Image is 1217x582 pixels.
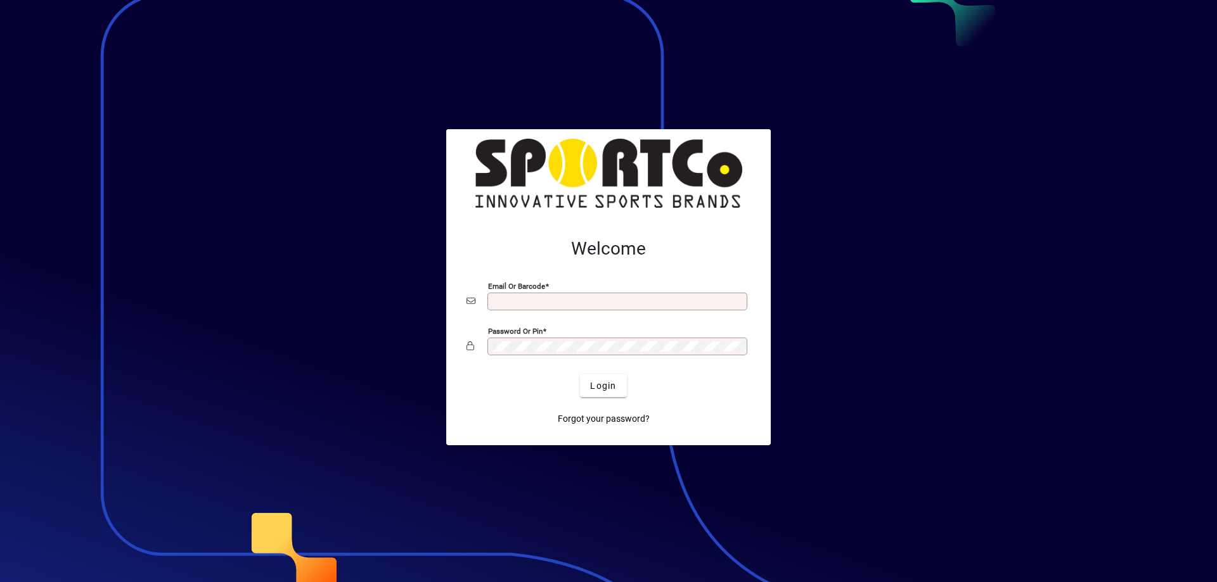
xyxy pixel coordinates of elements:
[467,238,750,260] h2: Welcome
[580,374,626,397] button: Login
[590,379,616,393] span: Login
[488,282,545,291] mat-label: Email or Barcode
[558,412,650,426] span: Forgot your password?
[553,407,655,430] a: Forgot your password?
[488,327,543,336] mat-label: Password or Pin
